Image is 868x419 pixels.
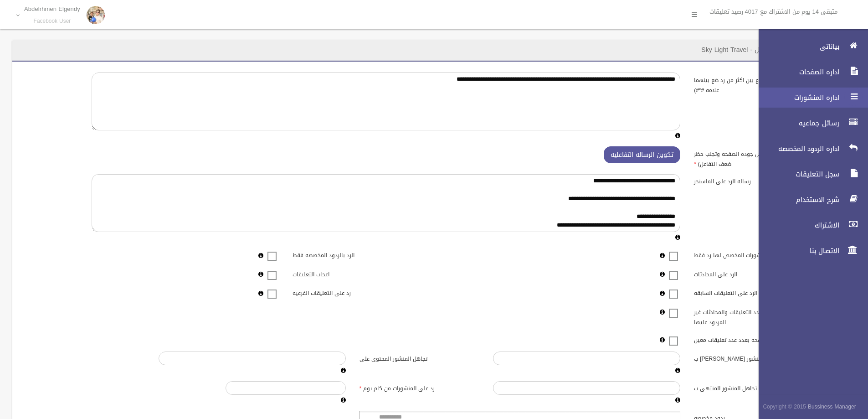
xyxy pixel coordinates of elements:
[751,93,842,102] span: اداره المنشورات
[687,381,821,394] label: تجاهل المنشور المنتهى ب
[24,18,80,25] small: Facebook User
[687,146,821,169] label: رساله v (افضل لتحسين جوده الصفحه وتجنب حظر ضعف التفاعل)
[24,5,80,12] p: Abdelrhmen Elgendy
[751,144,842,153] span: اداره الردود المخصصه
[353,381,487,394] label: رد على المنشورات من كام يوم
[604,146,680,163] button: تكوين الرساله التفاعليه
[751,113,868,133] a: رسائل جماعيه
[687,174,821,187] label: رساله الرد على الماسنجر
[687,248,821,261] label: الرد على المنشورات المخصص لها رد فقط
[751,139,868,159] a: اداره الردود المخصصه
[751,42,842,51] span: بياناتى
[751,190,868,210] a: شرح الاستخدام
[751,221,842,230] span: الاشتراك
[751,215,868,235] a: الاشتراك
[751,119,842,128] span: رسائل جماعيه
[751,88,868,108] a: اداره المنشورات
[751,241,868,261] a: الاتصال بنا
[690,41,827,59] header: اداره الصفحات / تعديل - Sky Light Travel
[763,402,806,412] span: Copyright © 2015
[808,402,856,412] strong: Bussiness Manager
[751,164,868,184] a: سجل التعليقات
[687,332,821,345] label: ايقاف تفعيل الصفحه بعدد عدد تعليقات معين
[353,352,487,364] label: تجاهل المنشور المحتوى على
[687,267,821,279] label: الرد على المحادثات
[751,67,842,77] span: اداره الصفحات
[687,72,821,95] label: الرد على التعليق (للتنوع بين اكثر من رد ضع بينهما علامه #*#)
[687,286,821,299] label: الرد على التعليقات السابقه
[751,62,868,82] a: اداره الصفحات
[751,36,868,57] a: بياناتى
[751,246,842,255] span: الاتصال بنا
[286,267,420,279] label: اعجاب التعليقات
[687,352,821,364] label: تجاهل المنشور [PERSON_NAME] ب
[286,286,420,299] label: رد على التعليقات الفرعيه
[751,170,842,179] span: سجل التعليقات
[751,195,842,204] span: شرح الاستخدام
[286,248,420,261] label: الرد بالردود المخصصه فقط
[687,305,821,327] label: ارسال تقرير يومى بعدد التعليقات والمحادثات غير المردود عليها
